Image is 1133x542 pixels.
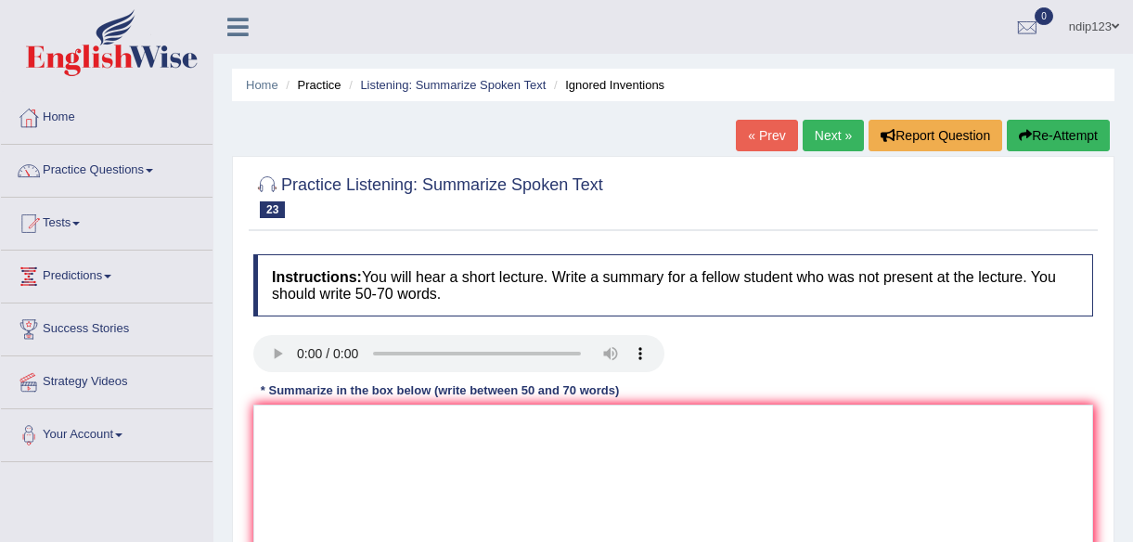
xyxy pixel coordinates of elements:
a: Listening: Summarize Spoken Text [360,78,546,92]
span: 23 [260,201,285,218]
h2: Practice Listening: Summarize Spoken Text [253,172,603,218]
li: Practice [281,76,341,94]
button: Re-Attempt [1007,120,1110,151]
b: Instructions: [272,269,362,285]
a: Next » [803,120,864,151]
h4: You will hear a short lecture. Write a summary for a fellow student who was not present at the le... [253,254,1093,316]
a: Practice Questions [1,145,212,191]
a: Predictions [1,251,212,297]
a: Strategy Videos [1,356,212,403]
a: Home [246,78,278,92]
span: 0 [1035,7,1053,25]
a: « Prev [736,120,797,151]
div: * Summarize in the box below (write between 50 and 70 words) [253,381,626,399]
a: Home [1,92,212,138]
a: Tests [1,198,212,244]
a: Your Account [1,409,212,456]
button: Report Question [869,120,1002,151]
li: Ignored Inventions [549,76,664,94]
a: Success Stories [1,303,212,350]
